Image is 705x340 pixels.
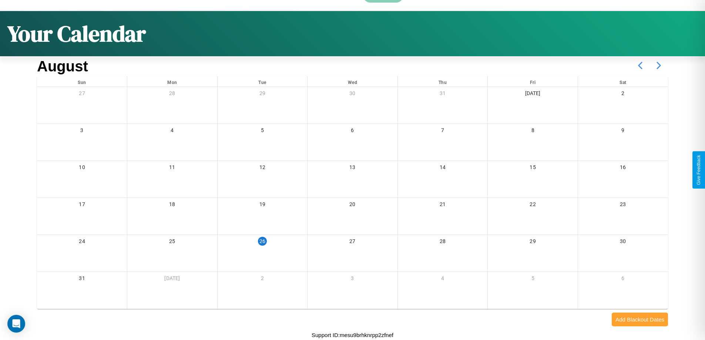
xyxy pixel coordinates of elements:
[398,161,488,176] div: 14
[37,124,127,139] div: 3
[308,272,397,287] div: 3
[398,235,488,250] div: 28
[37,58,88,75] h2: August
[37,235,127,250] div: 24
[258,237,267,246] div: 26
[7,315,25,333] div: Open Intercom Messenger
[488,161,578,176] div: 15
[218,161,308,176] div: 12
[308,87,397,102] div: 30
[398,76,488,87] div: Thu
[218,272,308,287] div: 2
[488,87,578,102] div: [DATE]
[308,161,397,176] div: 13
[37,76,127,87] div: Sun
[578,272,668,287] div: 6
[37,161,127,176] div: 10
[578,124,668,139] div: 9
[37,272,127,287] div: 31
[398,124,488,139] div: 7
[127,235,217,250] div: 25
[312,330,393,340] p: Support ID: mesu9brhknrpp2zfnef
[127,87,217,102] div: 28
[127,161,217,176] div: 11
[488,76,578,87] div: Fri
[37,198,127,213] div: 17
[398,272,488,287] div: 4
[578,198,668,213] div: 23
[398,87,488,102] div: 31
[127,124,217,139] div: 4
[127,272,217,287] div: [DATE]
[578,87,668,102] div: 2
[218,87,308,102] div: 29
[308,124,397,139] div: 6
[37,87,127,102] div: 27
[488,124,578,139] div: 8
[7,18,146,49] h1: Your Calendar
[127,198,217,213] div: 18
[218,124,308,139] div: 5
[218,198,308,213] div: 19
[488,272,578,287] div: 5
[218,76,308,87] div: Tue
[488,198,578,213] div: 22
[308,198,397,213] div: 20
[398,198,488,213] div: 21
[127,76,217,87] div: Mon
[488,235,578,250] div: 29
[612,313,668,326] button: Add Blackout Dates
[578,235,668,250] div: 30
[308,235,397,250] div: 27
[578,76,668,87] div: Sat
[308,76,397,87] div: Wed
[578,161,668,176] div: 16
[696,155,701,185] div: Give Feedback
